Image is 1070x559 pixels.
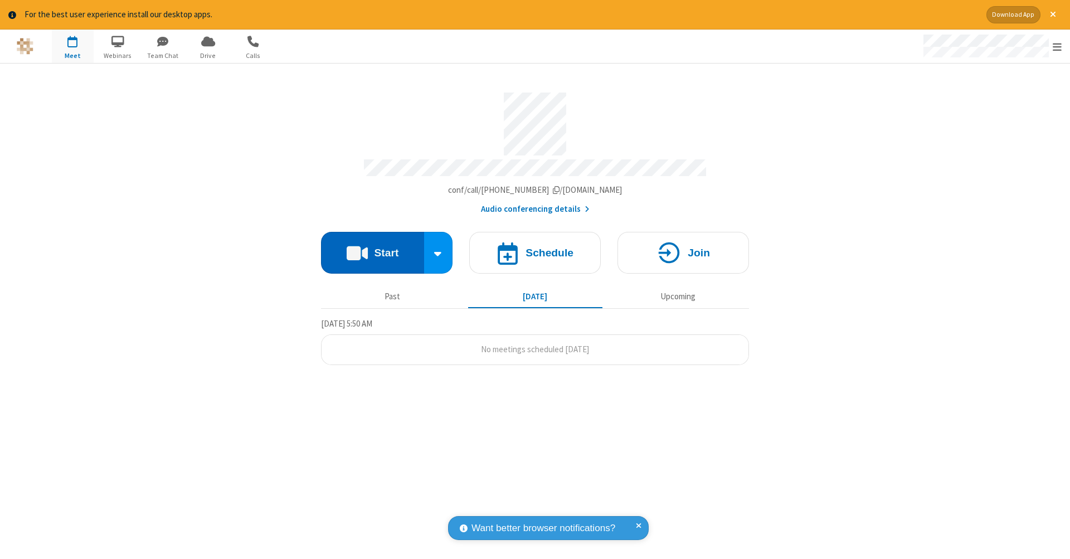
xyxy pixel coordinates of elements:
div: Open menu [913,30,1070,63]
span: Drive [187,51,229,61]
button: Copy my meeting room linkCopy my meeting room link [448,184,622,197]
img: QA Selenium DO NOT DELETE OR CHANGE [17,38,33,55]
section: Account details [321,84,749,215]
span: Want better browser notifications? [471,521,615,536]
button: Close alert [1044,6,1062,23]
h4: Start [374,247,398,258]
button: Schedule [469,232,601,274]
span: Meet [52,51,94,61]
span: Copy my meeting room link [448,184,622,195]
button: Join [617,232,749,274]
span: No meetings scheduled [DATE] [481,344,589,354]
span: Calls [232,51,274,61]
span: Webinars [97,51,139,61]
section: Today's Meetings [321,317,749,365]
span: Team Chat [142,51,184,61]
h4: Schedule [526,247,573,258]
button: Audio conferencing details [481,203,590,216]
div: For the best user experience install our desktop apps. [25,8,978,21]
div: Start conference options [424,232,453,274]
h4: Join [688,247,710,258]
button: Logo [4,30,46,63]
span: [DATE] 5:50 AM [321,318,372,329]
button: Start [321,232,424,274]
button: Past [325,286,460,308]
button: Upcoming [611,286,745,308]
button: [DATE] [468,286,602,308]
button: Download App [986,6,1040,23]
